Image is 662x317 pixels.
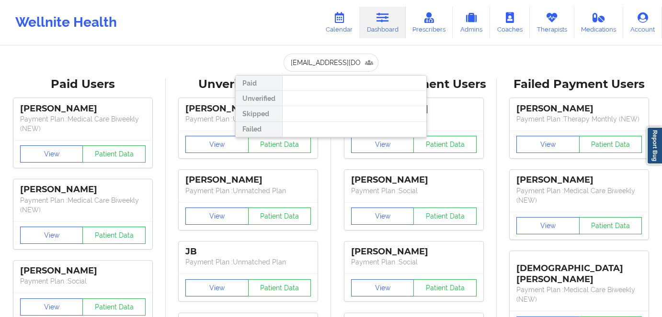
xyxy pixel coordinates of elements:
[236,106,282,121] div: Skipped
[351,246,477,257] div: [PERSON_NAME]
[516,285,642,304] p: Payment Plan : Medical Care Biweekly (NEW)
[579,136,642,153] button: Patient Data
[82,298,146,316] button: Patient Data
[185,114,311,124] p: Payment Plan : Unmatched Plan
[406,7,453,38] a: Prescribers
[7,77,159,92] div: Paid Users
[647,127,662,164] a: Report Bug
[20,298,83,316] button: View
[82,227,146,244] button: Patient Data
[20,114,146,133] p: Payment Plan : Medical Care Biweekly (NEW)
[360,7,406,38] a: Dashboard
[579,217,642,234] button: Patient Data
[516,114,642,124] p: Payment Plan : Therapy Monthly (NEW)
[351,136,414,153] button: View
[20,196,146,215] p: Payment Plan : Medical Care Biweekly (NEW)
[248,279,311,296] button: Patient Data
[319,7,360,38] a: Calendar
[530,7,574,38] a: Therapists
[185,246,311,257] div: JB
[351,257,477,267] p: Payment Plan : Social
[413,279,477,296] button: Patient Data
[413,208,477,225] button: Patient Data
[516,217,580,234] button: View
[574,7,624,38] a: Medications
[236,76,282,91] div: Paid
[20,276,146,286] p: Payment Plan : Social
[351,208,414,225] button: View
[185,175,311,186] div: [PERSON_NAME]
[20,265,146,276] div: [PERSON_NAME]
[516,175,642,186] div: [PERSON_NAME]
[413,136,477,153] button: Patient Data
[623,7,662,38] a: Account
[516,256,642,285] div: [DEMOGRAPHIC_DATA][PERSON_NAME]
[185,136,249,153] button: View
[185,257,311,267] p: Payment Plan : Unmatched Plan
[351,279,414,296] button: View
[185,208,249,225] button: View
[236,122,282,137] div: Failed
[185,279,249,296] button: View
[248,136,311,153] button: Patient Data
[248,208,311,225] button: Patient Data
[236,91,282,106] div: Unverified
[453,7,490,38] a: Admins
[20,145,83,163] button: View
[20,227,83,244] button: View
[516,186,642,205] p: Payment Plan : Medical Care Biweekly (NEW)
[351,175,477,186] div: [PERSON_NAME]
[490,7,530,38] a: Coaches
[516,136,580,153] button: View
[351,186,477,196] p: Payment Plan : Social
[516,103,642,114] div: [PERSON_NAME]
[185,186,311,196] p: Payment Plan : Unmatched Plan
[172,77,325,92] div: Unverified Users
[82,145,146,163] button: Patient Data
[185,103,311,114] div: [PERSON_NAME]
[20,103,146,114] div: [PERSON_NAME]
[20,184,146,195] div: [PERSON_NAME]
[503,77,656,92] div: Failed Payment Users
